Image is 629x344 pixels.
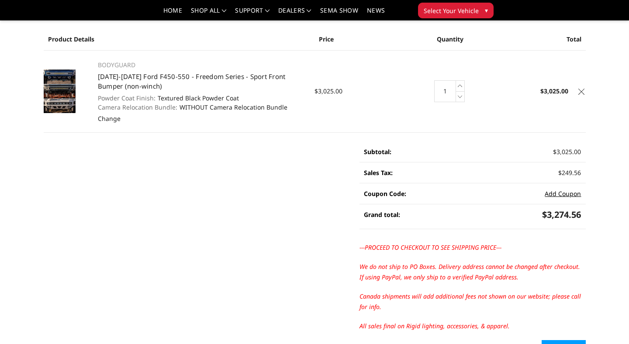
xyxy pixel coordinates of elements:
a: [DATE]-[DATE] Ford F450-550 - Freedom Series - Sport Front Bumper (non-winch) [98,72,286,91]
strong: Coupon Code: [364,189,406,198]
span: Select Your Vehicle [424,6,479,15]
strong: $3,025.00 [540,87,568,95]
span: $3,025.00 [553,148,581,156]
span: $249.56 [558,169,581,177]
a: shop all [191,7,226,20]
a: Support [235,7,270,20]
th: Product Details [44,28,315,51]
th: Quantity [405,28,495,51]
dt: Powder Coat Finish: [98,93,156,103]
span: ▾ [485,6,488,15]
p: ---PROCEED TO CHECKOUT TO SEE SHIPPING PRICE--- [359,242,585,253]
a: Dealers [278,7,311,20]
p: Canada shipments will add additional fees not shown on our website; please call for info. [359,291,585,312]
th: Total [495,28,586,51]
a: Home [163,7,182,20]
button: Select Your Vehicle [418,3,494,18]
a: News [367,7,385,20]
span: $3,274.56 [542,209,581,220]
p: We do not ship to PO Boxes. Delivery address cannot be changed after checkout. If using PayPal, w... [359,261,585,282]
a: Change [98,114,121,123]
a: SEMA Show [320,7,358,20]
dt: Camera Relocation Bundle: [98,103,177,112]
span: $3,025.00 [314,87,342,95]
p: BODYGUARD [98,60,305,70]
strong: Grand total: [364,210,400,219]
strong: Sales Tax: [364,169,393,177]
dd: Textured Black Powder Coat [98,93,305,103]
strong: Subtotal: [364,148,391,156]
p: All sales final on Rigid lighting, accessories, & apparel. [359,321,585,331]
img: 2017-2022 Ford F450-550 - Freedom Series - Sport Front Bumper (non-winch) [44,69,76,113]
dd: WITHOUT Camera Relocation Bundle [98,103,305,112]
th: Price [314,28,405,51]
button: Add Coupon [545,189,581,198]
